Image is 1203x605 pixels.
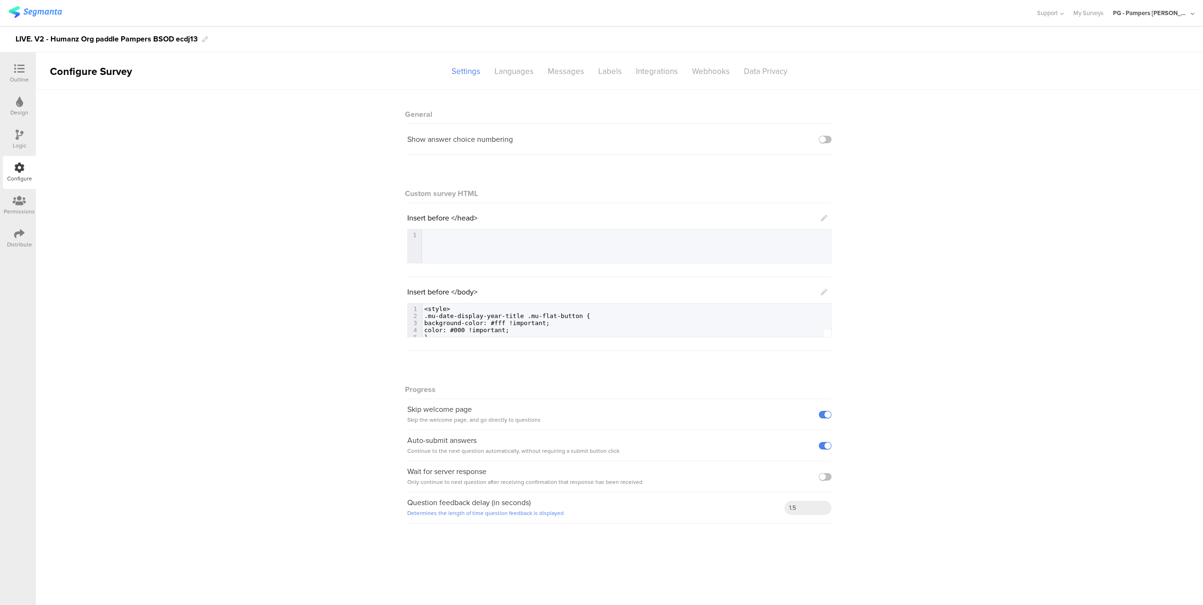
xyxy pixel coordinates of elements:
[487,63,541,80] div: Languages
[36,64,144,79] div: Configure Survey
[408,312,422,319] div: 2
[737,63,794,80] div: Data Privacy
[407,188,832,199] div: Custom survey HTML
[407,416,541,424] span: Skip the welcome page, and go directly to questions
[541,63,591,80] div: Messages
[4,207,35,216] div: Permissions
[407,99,832,124] div: General
[408,319,422,327] div: 3
[10,108,28,117] div: Design
[408,327,422,334] div: 4
[445,63,487,80] div: Settings
[407,509,564,517] a: Determines the length of time question feedback is displayed
[10,75,29,84] div: Outline
[7,240,32,249] div: Distribute
[1113,8,1188,17] div: PG - Pampers [PERSON_NAME]
[424,312,590,319] span: .mu-date-display-year-title .mu-flat-button {
[407,447,619,455] span: Continue to the next question automatically, without requiring a submit button click
[407,478,643,486] span: Only continue to next question after receiving confirmation that response has been received
[407,435,619,456] div: Auto-submit answers
[407,286,478,297] span: Insert before </body>
[424,319,550,327] span: background-color: #fff !important;
[16,32,198,47] div: LIVE. V2 - Humanz Org paddle Pampers BSOD ecdj13
[13,141,26,150] div: Logic
[591,63,629,80] div: Labels
[407,466,643,487] div: Wait for server response
[408,231,421,238] div: 1
[424,305,450,312] span: <style>
[407,375,832,399] div: Progress
[7,174,32,183] div: Configure
[424,334,428,341] span: }
[407,213,478,223] span: Insert before </head>
[407,404,541,425] div: Skip welcome page
[8,6,62,18] img: segmanta logo
[424,327,509,334] span: color: #000 !important;
[685,63,737,80] div: Webhooks
[407,498,564,518] div: Question feedback delay (in seconds)
[408,305,422,312] div: 1
[629,63,685,80] div: Integrations
[407,134,513,144] div: Show answer choice numbering
[1037,8,1058,17] span: Support
[408,334,422,341] div: 5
